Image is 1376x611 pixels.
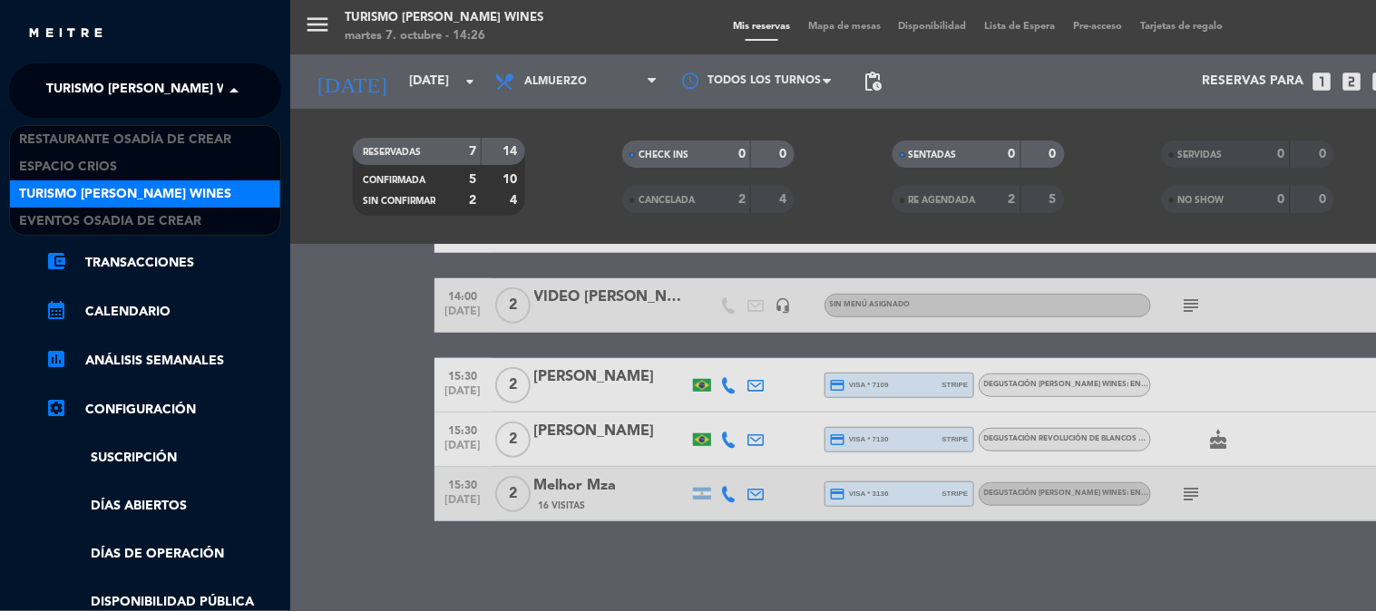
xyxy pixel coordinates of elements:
[45,496,281,517] a: Días abiertos
[45,350,281,372] a: assessmentANÁLISIS SEMANALES
[45,544,281,565] a: Días de Operación
[19,157,117,178] span: Espacio Crios
[45,299,67,321] i: calendar_month
[45,448,281,469] a: Suscripción
[46,72,259,110] span: Turismo [PERSON_NAME] Wines
[45,250,67,272] i: account_balance_wallet
[19,130,231,150] span: Restaurante Osadía de Crear
[45,348,67,370] i: assessment
[45,301,281,323] a: calendar_monthCalendario
[19,184,231,205] span: Turismo [PERSON_NAME] Wines
[45,397,67,419] i: settings_applications
[19,211,201,232] span: Eventos Osadia de Crear
[27,27,104,41] img: MEITRE
[45,252,281,274] a: account_balance_walletTransacciones
[45,399,281,421] a: Configuración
